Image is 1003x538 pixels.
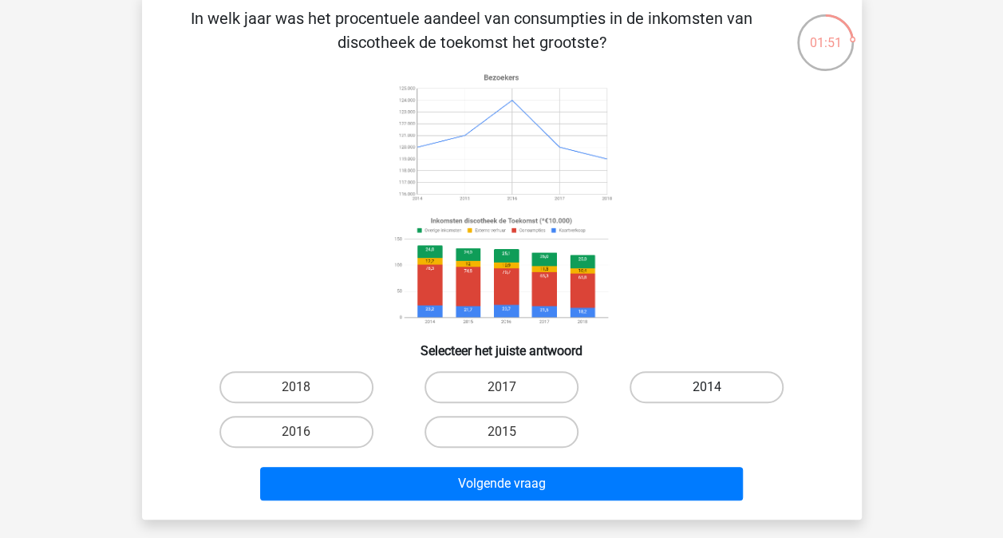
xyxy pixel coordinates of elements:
[630,371,784,403] label: 2014
[424,416,579,448] label: 2015
[424,371,579,403] label: 2017
[168,6,776,54] p: In welk jaar was het procentuele aandeel van consumpties in de inkomsten van discotheek de toekom...
[796,13,855,53] div: 01:51
[260,467,743,500] button: Volgende vraag
[219,416,373,448] label: 2016
[168,330,836,358] h6: Selecteer het juiste antwoord
[219,371,373,403] label: 2018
